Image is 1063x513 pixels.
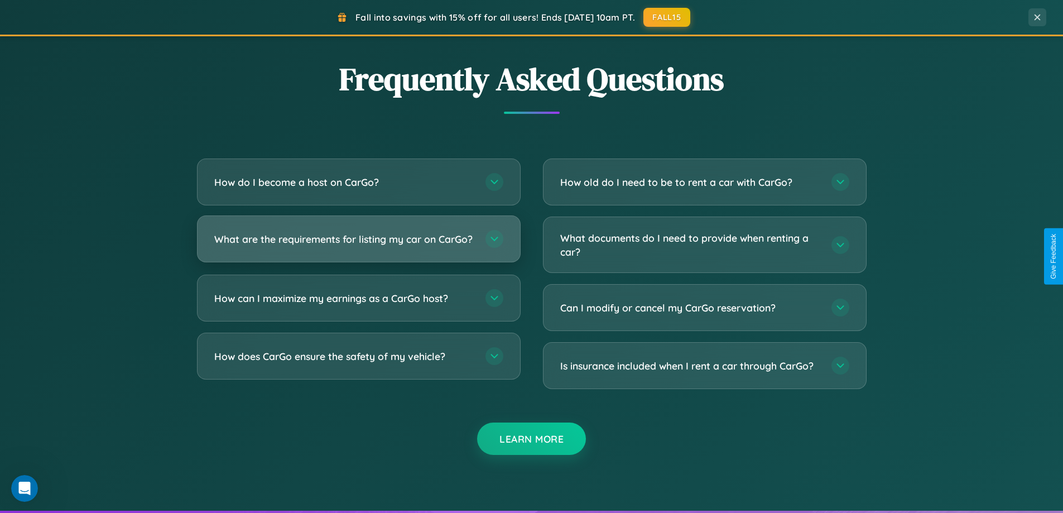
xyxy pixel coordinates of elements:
div: Give Feedback [1050,234,1057,279]
h3: What are the requirements for listing my car on CarGo? [214,232,474,246]
h2: Frequently Asked Questions [197,57,867,100]
h3: What documents do I need to provide when renting a car? [560,231,820,258]
button: Learn More [477,423,586,455]
h3: Can I modify or cancel my CarGo reservation? [560,301,820,315]
h3: Is insurance included when I rent a car through CarGo? [560,359,820,373]
h3: How does CarGo ensure the safety of my vehicle? [214,349,474,363]
h3: How can I maximize my earnings as a CarGo host? [214,291,474,305]
button: FALL15 [643,8,690,27]
h3: How do I become a host on CarGo? [214,175,474,189]
h3: How old do I need to be to rent a car with CarGo? [560,175,820,189]
iframe: Intercom live chat [11,475,38,502]
span: Fall into savings with 15% off for all users! Ends [DATE] 10am PT. [355,12,635,23]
